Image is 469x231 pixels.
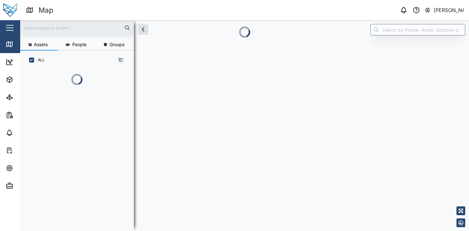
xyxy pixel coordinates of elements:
[434,6,464,14] div: [PERSON_NAME]
[16,41,31,48] div: Map
[72,42,87,47] span: People
[370,24,465,35] input: Search by People, Asset, Geozone or Place
[110,42,124,47] span: Groups
[16,76,36,83] div: Assets
[16,182,35,189] div: Admin
[16,147,34,154] div: Tasks
[34,42,48,47] span: Assets
[16,129,36,136] div: Alarms
[16,112,38,119] div: Reports
[24,23,130,33] input: Search assets or drivers
[424,6,464,15] button: [PERSON_NAME]
[25,95,134,226] div: grid
[3,3,17,17] img: Main Logo
[16,94,32,101] div: Sites
[39,5,53,16] div: Map
[16,58,45,65] div: Dashboard
[34,58,45,63] label: ALL
[16,165,39,172] div: Settings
